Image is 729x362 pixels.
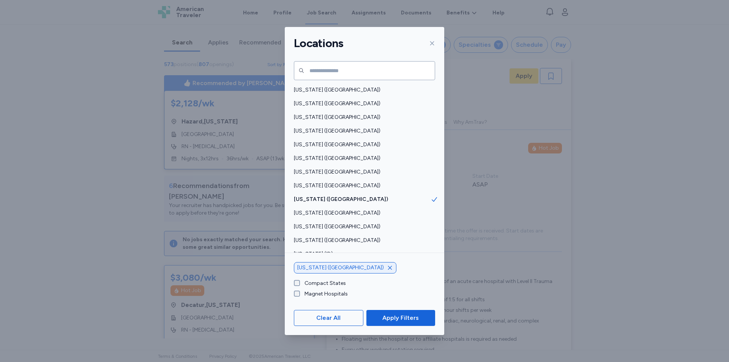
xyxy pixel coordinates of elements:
[366,310,435,326] button: Apply Filters
[294,196,431,203] span: [US_STATE] ([GEOGRAPHIC_DATA])
[294,36,343,51] h1: Locations
[382,313,419,322] span: Apply Filters
[294,168,431,176] span: [US_STATE] ([GEOGRAPHIC_DATA])
[294,237,431,244] span: [US_STATE] ([GEOGRAPHIC_DATA])
[294,310,363,326] button: Clear All
[294,155,431,162] span: [US_STATE] ([GEOGRAPHIC_DATA])
[294,114,431,121] span: [US_STATE] ([GEOGRAPHIC_DATA])
[294,250,431,258] span: [US_STATE] (ID)
[316,313,341,322] span: Clear All
[294,223,431,231] span: [US_STATE] ([GEOGRAPHIC_DATA])
[294,182,431,190] span: [US_STATE] ([GEOGRAPHIC_DATA])
[294,141,431,149] span: [US_STATE] ([GEOGRAPHIC_DATA])
[300,280,346,287] label: Compact States
[294,100,431,107] span: [US_STATE] ([GEOGRAPHIC_DATA])
[294,86,431,94] span: [US_STATE] ([GEOGRAPHIC_DATA])
[297,264,384,272] span: [US_STATE] ([GEOGRAPHIC_DATA])
[300,290,348,298] label: Magnet Hospitals
[294,127,431,135] span: [US_STATE] ([GEOGRAPHIC_DATA])
[294,209,431,217] span: [US_STATE] ([GEOGRAPHIC_DATA])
